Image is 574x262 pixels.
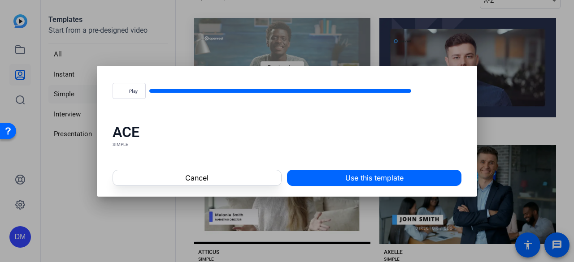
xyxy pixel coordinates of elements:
div: SIMPLE [113,141,462,148]
span: Play [129,89,138,94]
button: Use this template [287,170,461,186]
span: Cancel [185,172,209,183]
button: Mute [415,80,436,102]
button: Fullscreen [440,80,461,102]
button: Cancel [113,170,282,186]
div: ACE [113,123,462,141]
span: Use this template [345,172,404,183]
button: Play [113,83,146,99]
